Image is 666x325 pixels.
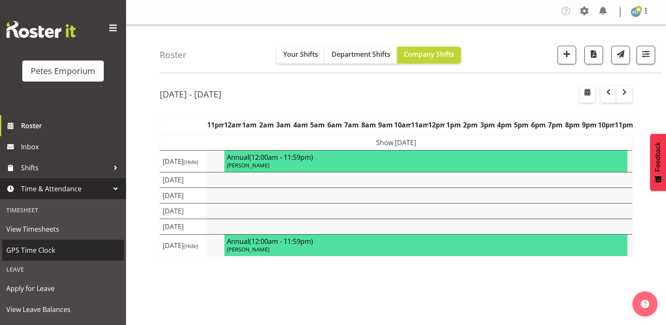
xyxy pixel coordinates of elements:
[547,116,564,135] th: 7pm
[2,219,124,240] a: View Timesheets
[292,116,309,135] th: 4am
[343,116,360,135] th: 7am
[160,235,207,256] td: [DATE]
[2,278,124,299] a: Apply for Leave
[227,161,269,169] span: [PERSON_NAME]
[325,47,397,63] button: Department Shifts
[241,116,258,135] th: 1am
[160,203,207,219] td: [DATE]
[404,50,454,59] span: Company Shifts
[160,89,221,100] h2: [DATE] - [DATE]
[276,47,325,63] button: Your Shifts
[160,50,187,60] h4: Roster
[227,237,625,246] h4: Annual
[394,116,411,135] th: 10am
[21,119,122,132] span: Roster
[650,134,666,191] button: Feedback - Show survey
[258,116,275,135] th: 2am
[184,242,198,250] span: (Hide)
[160,135,632,151] td: Show [DATE]
[160,219,207,235] td: [DATE]
[332,50,390,59] span: Department Shifts
[21,182,109,195] span: Time & Attendance
[31,65,95,77] div: Petes Emporium
[227,246,269,253] span: [PERSON_NAME]
[564,116,581,135] th: 8pm
[360,116,377,135] th: 8am
[513,116,530,135] th: 5pm
[326,116,343,135] th: 6am
[637,46,655,64] button: Filter Shifts
[6,303,120,316] span: View Leave Balances
[2,201,124,219] div: Timesheet
[2,299,124,320] a: View Leave Balances
[283,50,318,59] span: Your Shifts
[584,46,603,64] button: Download a PDF of the roster according to the set date range.
[227,153,625,161] h4: Annual
[496,116,513,135] th: 4pm
[479,116,496,135] th: 3pm
[462,116,479,135] th: 2pm
[2,261,124,278] div: Leave
[631,7,641,17] img: helena-tomlin701.jpg
[641,300,649,308] img: help-xxl-2.png
[249,153,313,162] span: (12:00am - 11:59pm)
[445,116,462,135] th: 1pm
[309,116,326,135] th: 5am
[249,237,313,246] span: (12:00am - 11:59pm)
[160,172,207,188] td: [DATE]
[2,240,124,261] a: GPS Time Clock
[377,116,394,135] th: 9am
[615,116,632,135] th: 11pm
[558,46,576,64] button: Add a new shift
[581,116,598,135] th: 9pm
[160,188,207,203] td: [DATE]
[21,161,109,174] span: Shifts
[6,282,120,295] span: Apply for Leave
[6,21,76,38] img: Rosterit website logo
[428,116,445,135] th: 12pm
[207,116,224,135] th: 11pm
[21,140,122,153] span: Inbox
[224,116,241,135] th: 12am
[397,47,461,63] button: Company Shifts
[184,158,198,166] span: (Hide)
[611,46,630,64] button: Send a list of all shifts for the selected filtered period to all rostered employees.
[530,116,547,135] th: 6pm
[275,116,292,135] th: 3am
[160,151,207,172] td: [DATE]
[411,116,428,135] th: 11am
[579,86,595,103] button: Select a specific date within the roster.
[6,244,120,256] span: GPS Time Clock
[654,142,662,172] span: Feedback
[598,116,615,135] th: 10pm
[6,223,120,235] span: View Timesheets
